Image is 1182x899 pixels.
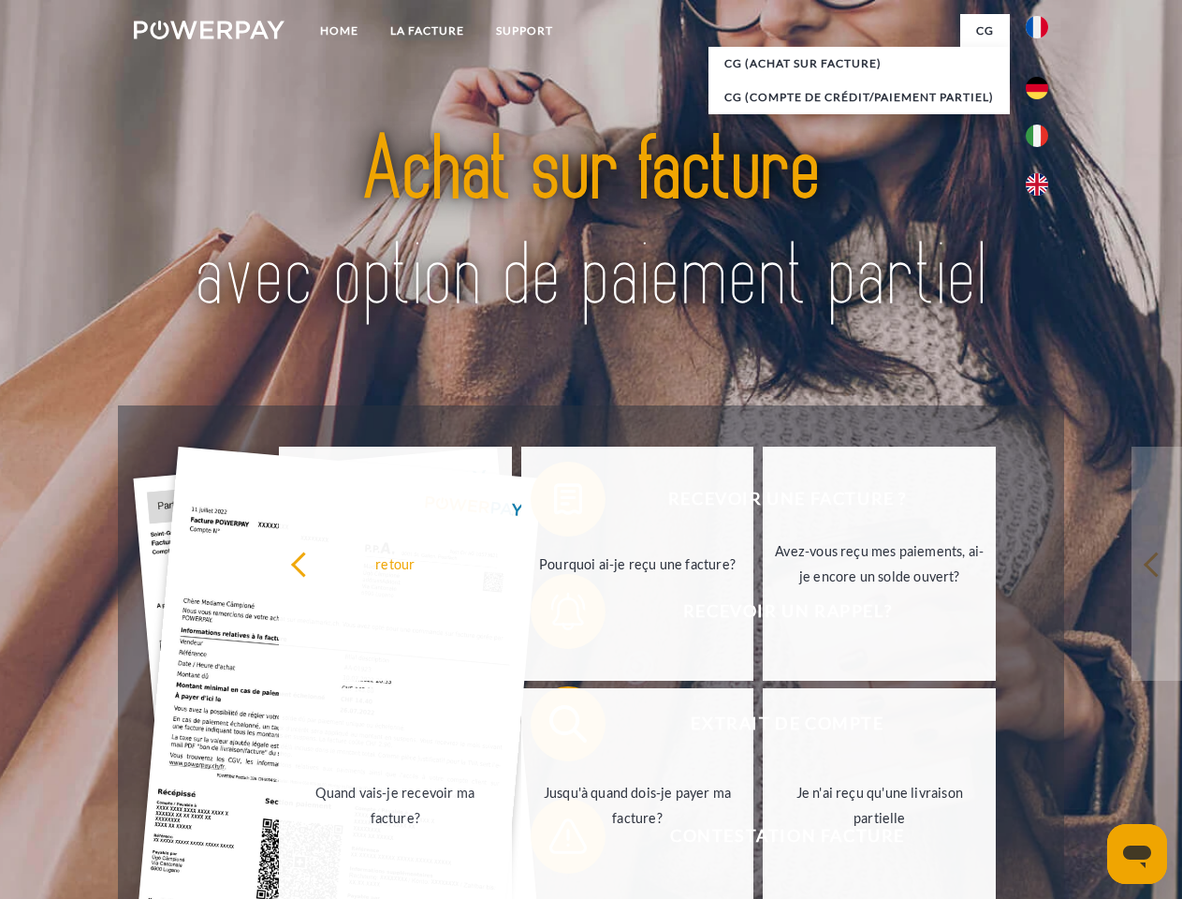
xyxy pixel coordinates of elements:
[480,14,569,48] a: Support
[1107,824,1167,884] iframe: Bouton de lancement de la fenêtre de messagerie
[708,47,1010,81] a: CG (achat sur facture)
[290,551,501,576] div: retour
[304,14,374,48] a: Home
[708,81,1010,114] a: CG (Compte de crédit/paiement partiel)
[290,780,501,831] div: Quand vais-je recevoir ma facture?
[1026,125,1048,147] img: it
[134,21,285,39] img: logo-powerpay-white.svg
[1026,173,1048,196] img: en
[533,551,743,576] div: Pourquoi ai-je reçu une facture?
[179,90,1003,359] img: title-powerpay_fr.svg
[1026,77,1048,99] img: de
[763,447,996,681] a: Avez-vous reçu mes paiements, ai-je encore un solde ouvert?
[774,780,985,831] div: Je n'ai reçu qu'une livraison partielle
[774,538,985,589] div: Avez-vous reçu mes paiements, ai-je encore un solde ouvert?
[960,14,1010,48] a: CG
[533,780,743,831] div: Jusqu'à quand dois-je payer ma facture?
[374,14,480,48] a: LA FACTURE
[1026,16,1048,38] img: fr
